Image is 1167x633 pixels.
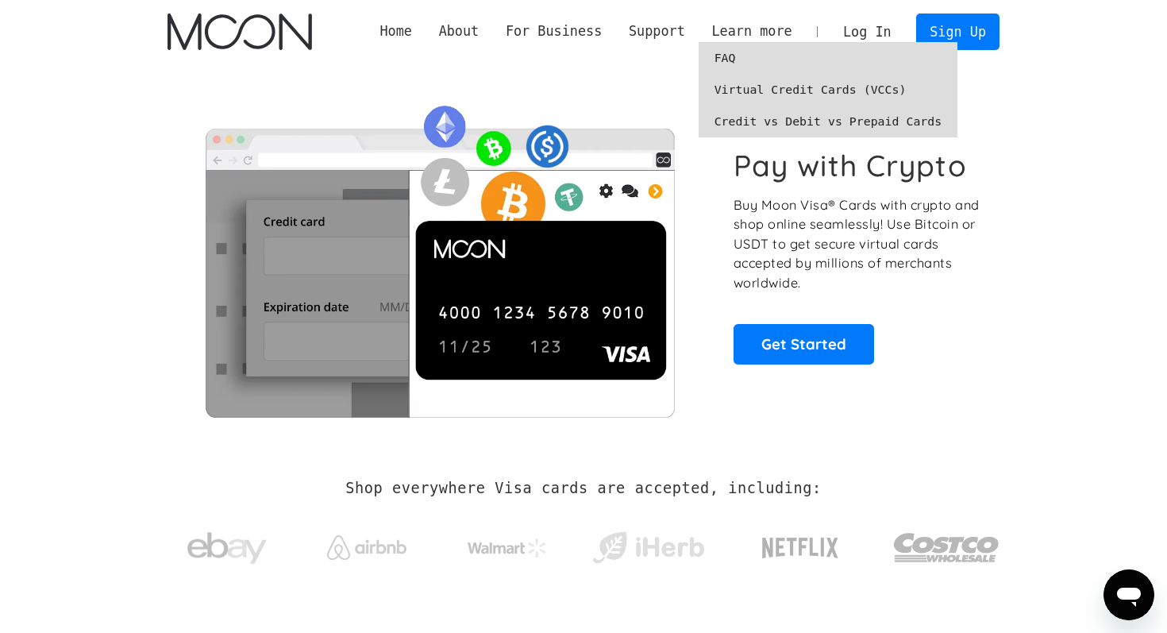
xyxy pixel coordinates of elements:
iframe: Bouton de lancement de la fenêtre de messagerie [1103,569,1154,620]
a: home [168,14,311,50]
div: Learn more [711,21,791,41]
img: ebay [187,523,267,573]
div: Support [629,21,685,41]
p: Buy Moon Visa® Cards with crypto and shop online seamlessly! Use Bitcoin or USDT to get secure vi... [734,195,982,293]
img: Costco [893,518,999,577]
a: Get Started [734,324,874,364]
a: ebay [168,508,286,581]
img: iHerb [589,527,707,569]
div: For Business [506,21,602,41]
img: Walmart [468,538,547,558]
div: About [439,21,480,41]
div: About [426,21,492,41]
a: Walmart [449,523,567,565]
div: For Business [492,21,615,41]
a: FAQ [699,42,958,74]
div: Support [615,21,698,41]
div: Learn more [699,21,806,41]
a: Airbnb [308,519,426,568]
a: Virtual Credit Cards (VCCs) [699,74,958,106]
a: Log In [830,14,904,49]
h1: Pay with Crypto [734,148,967,183]
h2: Shop everywhere Visa cards are accepted, including: [345,480,821,497]
img: Netflix [761,528,840,568]
a: iHerb [589,511,707,577]
img: Airbnb [327,535,406,560]
a: Credit vs Debit vs Prepaid Cards [699,106,958,137]
a: Netflix [730,512,872,576]
a: Costco [893,502,999,585]
img: Moon Cards let you spend your crypto anywhere Visa is accepted. [168,95,711,417]
img: Moon Logo [168,14,311,50]
nav: Learn more [699,42,958,137]
a: Sign Up [916,14,999,49]
a: Home [367,21,426,41]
